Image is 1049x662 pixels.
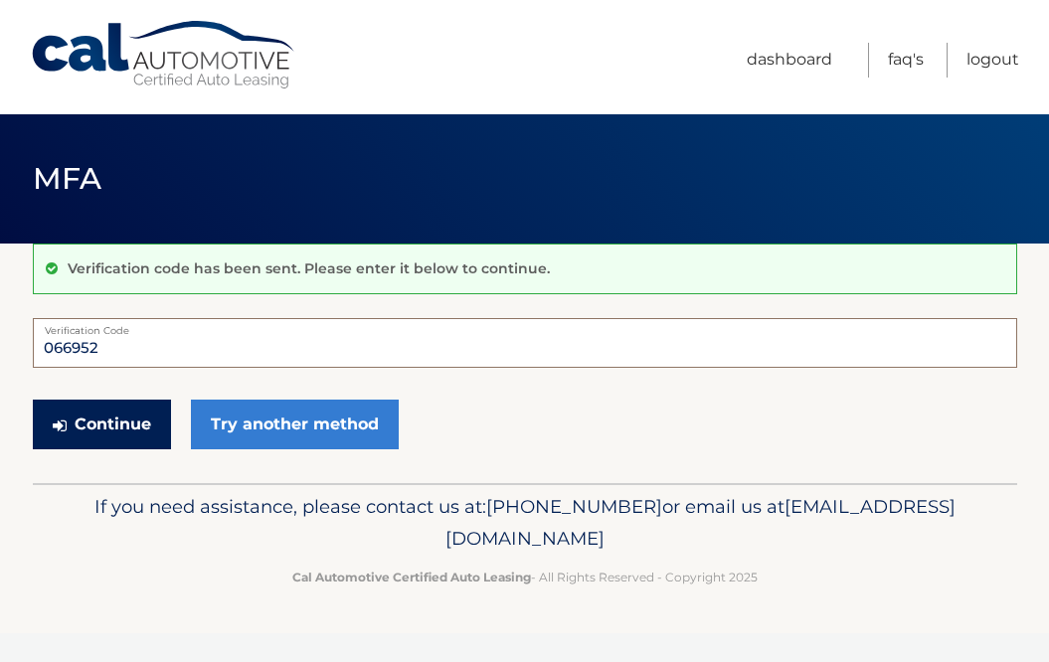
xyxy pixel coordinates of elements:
[486,495,662,518] span: [PHONE_NUMBER]
[33,318,1017,334] label: Verification Code
[888,43,924,78] a: FAQ's
[30,20,298,90] a: Cal Automotive
[33,318,1017,368] input: Verification Code
[68,259,550,277] p: Verification code has been sent. Please enter it below to continue.
[191,400,399,449] a: Try another method
[747,43,832,78] a: Dashboard
[63,567,987,587] p: - All Rights Reserved - Copyright 2025
[63,491,987,555] p: If you need assistance, please contact us at: or email us at
[33,160,102,197] span: MFA
[292,570,531,584] strong: Cal Automotive Certified Auto Leasing
[33,400,171,449] button: Continue
[445,495,956,550] span: [EMAIL_ADDRESS][DOMAIN_NAME]
[966,43,1019,78] a: Logout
